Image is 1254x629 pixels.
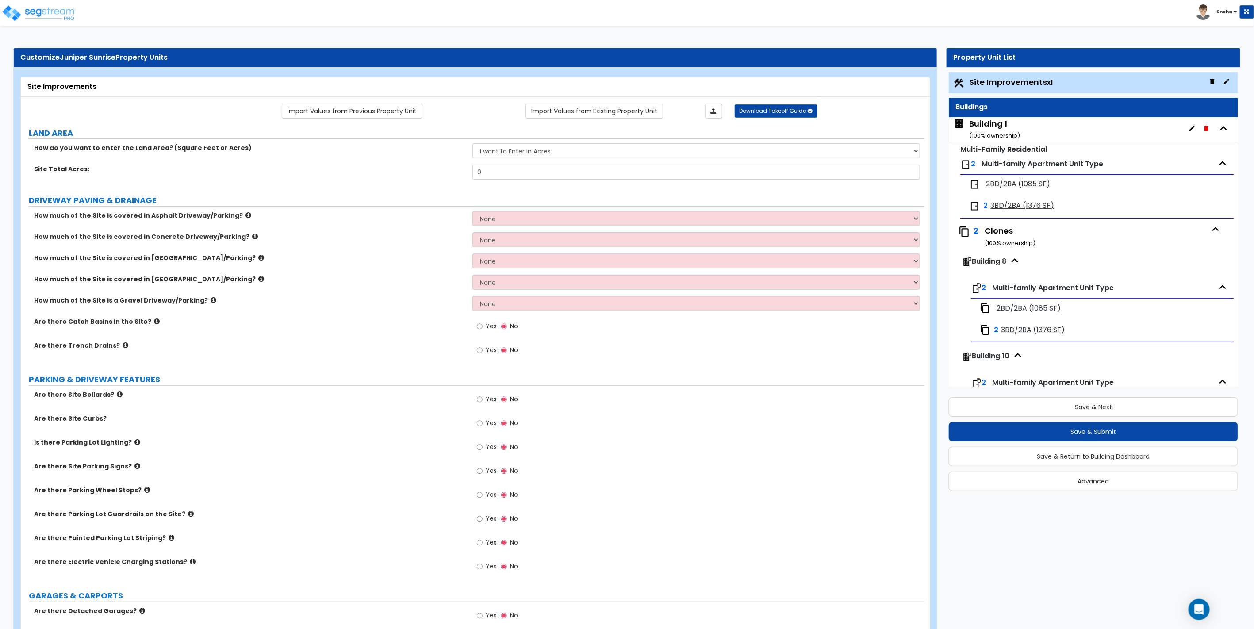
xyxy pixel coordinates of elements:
[705,104,722,119] a: Import the dynamic attributes value through Excel sheet
[134,439,140,445] i: click for more info!
[1196,4,1211,20] img: avatar.png
[486,611,497,620] span: Yes
[477,514,483,524] input: Yes
[477,322,483,331] input: Yes
[960,159,971,170] img: door.png
[139,607,145,614] i: click for more info!
[986,179,1050,189] span: 2BD/2BA (1085 SF)
[510,345,518,354] span: No
[477,466,483,476] input: Yes
[953,77,965,89] img: Construction.png
[34,253,466,262] label: How much of the Site is covered in [GEOGRAPHIC_DATA]/Parking?
[1,4,77,22] img: logo_pro_r.png
[982,283,986,293] span: 2
[990,201,1054,211] span: 3BD/2BA (1376 SF)
[982,377,986,387] span: 2
[960,144,1047,154] small: Multi-Family Residential
[169,534,174,541] i: click for more info!
[477,490,483,500] input: Yes
[510,395,518,403] span: No
[34,606,466,615] label: Are there Detached Garages?
[972,256,1006,266] span: Building 8
[1189,599,1210,620] div: Open Intercom Messenger
[969,131,1020,140] small: ( 100 % ownership)
[34,414,466,423] label: Are there Site Curbs?
[985,225,1207,248] div: Clones
[486,514,497,523] span: Yes
[961,352,972,362] img: clone-building.svg
[955,102,1231,112] div: Buildings
[949,447,1238,466] button: Save & Return to Building Dashboard
[949,422,1238,441] button: Save & Submit
[974,225,978,236] span: 2
[29,374,924,385] label: PARKING & DRIVEWAY FEATURES
[258,254,264,261] i: click for more info!
[34,510,466,518] label: Are there Parking Lot Guardrails on the Site?
[740,107,806,115] span: Download Takeoff Guide
[510,611,518,620] span: No
[510,514,518,523] span: No
[486,345,497,354] span: Yes
[985,239,1035,247] small: ( 100 % ownership)
[117,391,123,398] i: click for more info!
[735,104,817,118] button: Download Takeoff Guide
[983,201,988,211] span: 2
[1047,78,1053,87] small: x1
[477,538,483,548] input: Yes
[501,345,507,355] input: No
[510,490,518,499] span: No
[486,418,497,427] span: Yes
[501,514,507,524] input: No
[501,611,507,621] input: No
[992,377,1114,387] span: Multi-family Apartment Unit Type
[982,159,1103,169] span: Multi-family Apartment Unit Type
[477,418,483,428] input: Yes
[969,77,1053,88] span: Site Improvements
[525,104,663,119] a: Import the dynamic attribute values from existing properties.
[980,303,990,314] img: clone.svg
[501,490,507,500] input: No
[29,195,924,206] label: DRIVEWAY PAVING & DRAINAGE
[510,562,518,571] span: No
[34,557,466,566] label: Are there Electric Vehicle Charging Stations?
[29,127,924,139] label: LAND AREA
[34,211,466,220] label: How much of the Site is covered in Asphalt Driveway/Parking?
[477,395,483,404] input: Yes
[20,53,930,63] div: Customize Property Units
[34,438,466,447] label: Is there Parking Lot Lighting?
[949,397,1238,417] button: Save & Next
[994,325,998,335] span: 2
[29,590,924,602] label: GARAGES & CARPORTS
[34,296,466,305] label: How much of the Site is a Gravel Driveway/Parking?
[961,257,972,267] img: clone-building.svg
[486,538,497,547] span: Yes
[959,226,970,238] img: clone.svg
[34,462,466,471] label: Are there Site Parking Signs?
[34,232,466,241] label: How much of the Site is covered in Concrete Driveway/Parking?
[477,345,483,355] input: Yes
[144,487,150,493] i: click for more info!
[252,233,258,240] i: click for more info!
[501,322,507,331] input: No
[949,472,1238,491] button: Advanced
[969,118,1020,141] div: Building 1
[27,82,923,92] div: Site Improvements
[154,318,160,325] i: click for more info!
[34,390,466,399] label: Are there Site Bollards?
[34,341,466,350] label: Are there Trench Drains?
[501,538,507,548] input: No
[486,322,497,330] span: Yes
[60,52,115,62] span: Juniper Sunrise
[980,325,990,335] img: clone.svg
[258,276,264,282] i: click for more info!
[486,490,497,499] span: Yes
[969,179,980,190] img: door.png
[971,283,982,294] img: clone-roomtype.svg
[971,378,982,389] img: clone-roomtype.svg
[282,104,422,119] a: Import the dynamic attribute values from previous properties.
[477,562,483,571] input: Yes
[501,562,507,571] input: No
[190,558,196,565] i: click for more info!
[486,442,497,451] span: Yes
[211,297,216,303] i: click for more info!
